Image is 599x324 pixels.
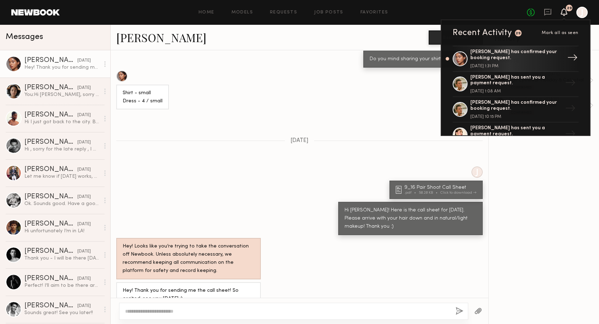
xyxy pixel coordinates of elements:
[77,112,91,119] div: [DATE]
[24,166,77,173] div: [PERSON_NAME]
[470,49,562,61] div: [PERSON_NAME] has confirmed your booking request.
[77,85,91,91] div: [DATE]
[24,228,100,234] div: Hi unfortunately I’m in LA!
[77,194,91,200] div: [DATE]
[470,89,562,93] div: [DATE] 1:08 AM
[77,275,91,282] div: [DATE]
[77,221,91,228] div: [DATE]
[24,302,77,309] div: [PERSON_NAME]
[24,309,100,316] div: Sounds great! See you later!!
[77,139,91,146] div: [DATE]
[562,100,579,119] div: →
[231,10,253,15] a: Models
[470,100,562,112] div: [PERSON_NAME] has confirmed your booking request.
[24,64,100,71] div: Hey! Thank you for sending me the call sheet! So excited, see you [DATE] :)
[419,191,440,195] div: 58.28 KB
[24,248,77,255] div: [PERSON_NAME]
[24,255,100,262] div: Thank you - I will be there [DATE] at 1pm. Looking forward to it!
[470,75,562,87] div: [PERSON_NAME] has sent you a payment request.
[24,91,100,98] div: You: Hi [PERSON_NAME], sorry about that! We've pushed the shoot- will reach out about the next on...
[453,97,579,123] a: [PERSON_NAME] has confirmed your booking request.[DATE] 10:15 PM→
[314,10,343,15] a: Job Posts
[24,282,100,289] div: Perfect! I’ll aim to be there around 12:30
[270,10,297,15] a: Requests
[562,126,579,144] div: →
[429,34,483,40] a: Book model
[542,31,579,35] span: Mark all as seen
[24,119,100,125] div: Hi I just got back to the city. But if you have another casting date let me know!
[24,221,77,228] div: [PERSON_NAME]
[562,75,579,93] div: →
[77,248,91,255] div: [DATE]
[123,89,163,106] div: Shirt - small Dress - 4 / small
[77,166,91,173] div: [DATE]
[24,173,100,180] div: Let me know if [DATE] works, anytime! No chages I promise :)
[396,185,478,195] a: 9_16 Pair Shoot Call Sheet.pdf58.28 KBClick to download
[360,10,388,15] a: Favorites
[370,55,476,63] div: Do you mind sharing your shirt & dress sizing?
[404,191,419,195] div: .pdf
[24,200,100,207] div: Ok. Sounds good. Have a good one! I am actually shooting in [GEOGRAPHIC_DATA] [DATE] as well. Tha...
[429,30,483,45] button: Book model
[77,57,91,64] div: [DATE]
[453,123,579,148] a: [PERSON_NAME] has sent you a payment request.→
[24,112,77,119] div: [PERSON_NAME]
[199,10,215,15] a: Home
[453,29,512,37] div: Recent Activity
[24,275,77,282] div: [PERSON_NAME]
[576,7,588,18] a: J
[290,138,309,144] span: [DATE]
[24,193,77,200] div: [PERSON_NAME]
[24,84,77,91] div: [PERSON_NAME]
[116,30,206,45] a: [PERSON_NAME]
[404,185,478,190] div: 9_16 Pair Shoot Call Sheet
[440,191,476,195] div: Click to download
[24,57,77,64] div: [PERSON_NAME]
[453,72,579,97] a: [PERSON_NAME] has sent you a payment request.[DATE] 1:08 AM→
[564,50,581,68] div: →
[567,6,572,10] div: 29
[516,32,521,35] div: 29
[345,206,476,231] div: Hi [PERSON_NAME]! Here is the call sheet for [DATE]. Please arrive with your hair down and in nat...
[24,139,77,146] div: [PERSON_NAME]
[6,33,43,41] span: Messages
[77,303,91,309] div: [DATE]
[470,64,562,68] div: [DATE] 1:31 PM
[453,46,579,72] a: [PERSON_NAME] has confirmed your booking request.[DATE] 1:31 PM→
[123,287,254,303] div: Hey! Thank you for sending me the call sheet! So excited, see you [DATE] :)
[470,125,562,137] div: [PERSON_NAME] has sent you a payment request.
[24,146,100,153] div: Hi , sorry for the late reply , I wasn’t active on the app . I’m currently in [GEOGRAPHIC_DATA]. ...
[470,115,562,119] div: [DATE] 10:15 PM
[123,243,254,275] div: Hey! Looks like you’re trying to take the conversation off Newbook. Unless absolutely necessary, ...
